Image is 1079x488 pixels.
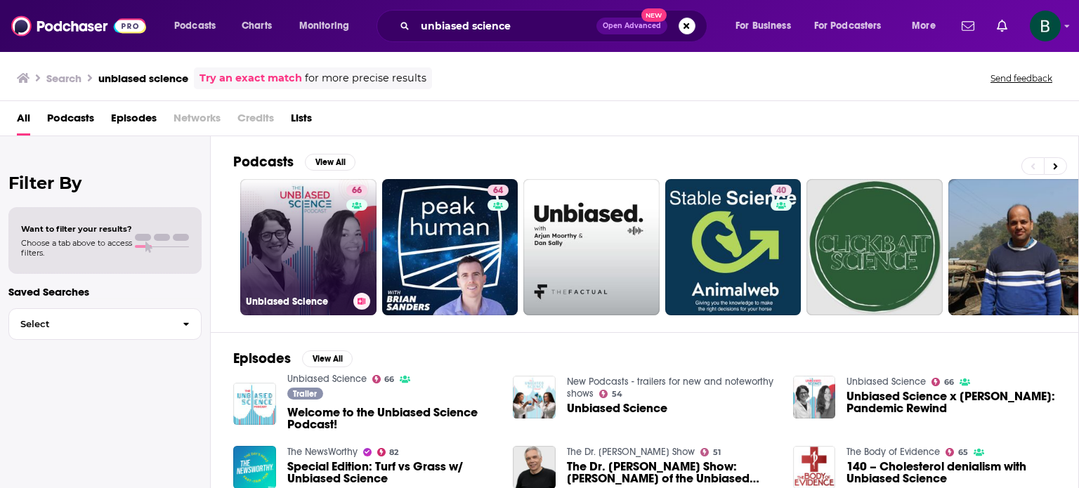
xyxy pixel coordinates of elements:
a: Charts [233,15,280,37]
span: Monitoring [299,16,349,36]
span: Want to filter your results? [21,224,132,234]
img: Unbiased Science x Dr. Tom Frieden: Pandemic Rewind [793,376,836,418]
span: 40 [776,184,786,198]
span: Credits [237,107,274,136]
a: Special Edition: Turf vs Grass w/ Unbiased Science [287,461,497,484]
button: open menu [726,15,809,37]
button: View All [305,154,355,171]
button: open menu [902,15,953,37]
a: Show notifications dropdown [956,14,980,38]
a: 54 [599,390,622,398]
img: Welcome to the Unbiased Science Podcast! [233,383,276,426]
span: 65 [958,449,968,456]
a: 40 [665,179,802,315]
h3: Unbiased Science [246,296,348,308]
button: open menu [289,15,367,37]
span: 66 [944,379,954,385]
a: New Podcasts - trailers for new and noteworthy shows [567,376,773,400]
a: All [17,107,30,136]
a: PodcastsView All [233,153,355,171]
span: Podcasts [174,16,216,36]
a: Try an exact match [200,70,302,86]
h3: Search [46,72,81,85]
span: 54 [612,391,622,397]
span: 51 [713,449,721,456]
a: Unbiased Science [287,373,367,385]
a: The Dr. Joe Show: Dr. Jessica Steier of the Unbiased Science podcast [567,461,776,484]
span: For Podcasters [814,16,882,36]
a: 66Unbiased Science [240,179,377,315]
a: 140 – Cholesterol denialism with Unbiased Science [846,461,1056,484]
span: Networks [174,107,221,136]
a: 64 [382,179,518,315]
a: 66 [372,375,395,383]
a: EpisodesView All [233,350,353,367]
span: 66 [384,376,394,383]
a: Episodes [111,107,157,136]
img: Unbiased Science [513,376,556,418]
span: The Dr. [PERSON_NAME] Show: [PERSON_NAME] of the Unbiased Science podcast [567,461,776,484]
a: Unbiased Science [567,402,667,414]
a: Welcome to the Unbiased Science Podcast! [287,407,497,430]
a: 65 [946,448,968,456]
img: Podchaser - Follow, Share and Rate Podcasts [11,13,146,39]
a: 40 [771,185,792,196]
span: 66 [352,184,362,198]
button: Select [8,308,202,340]
span: 64 [493,184,503,198]
h2: Podcasts [233,153,294,171]
a: Podcasts [47,107,94,136]
h3: unbiased science [98,72,188,85]
a: Unbiased Science x Dr. Tom Frieden: Pandemic Rewind [846,390,1056,414]
span: For Business [735,16,791,36]
a: Unbiased Science [846,376,926,388]
div: Search podcasts, credits, & more... [390,10,721,42]
span: 82 [389,449,398,456]
span: Logged in as betsy46033 [1030,11,1061,41]
span: for more precise results [305,70,426,86]
h2: Episodes [233,350,291,367]
a: The Body of Evidence [846,446,940,458]
button: View All [302,350,353,367]
a: Lists [291,107,312,136]
input: Search podcasts, credits, & more... [415,15,596,37]
button: Send feedback [986,72,1057,84]
h2: Filter By [8,173,202,193]
a: 51 [700,448,721,456]
button: open menu [164,15,234,37]
span: Select [9,319,171,329]
p: Saved Searches [8,285,202,298]
a: The NewsWorthy [287,446,358,458]
a: 64 [488,185,509,196]
a: 66 [346,185,367,196]
button: Show profile menu [1030,11,1061,41]
span: Charts [242,16,272,36]
button: open menu [805,15,902,37]
img: User Profile [1030,11,1061,41]
a: 82 [377,448,399,456]
a: Show notifications dropdown [991,14,1013,38]
span: Unbiased Science x [PERSON_NAME]: Pandemic Rewind [846,390,1056,414]
span: Trailer [293,390,317,398]
span: Choose a tab above to access filters. [21,238,132,258]
button: Open AdvancedNew [596,18,667,34]
span: Open Advanced [603,22,661,29]
a: 66 [931,378,954,386]
span: More [912,16,936,36]
span: New [641,8,667,22]
a: The Dr. Joe Show [567,446,695,458]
